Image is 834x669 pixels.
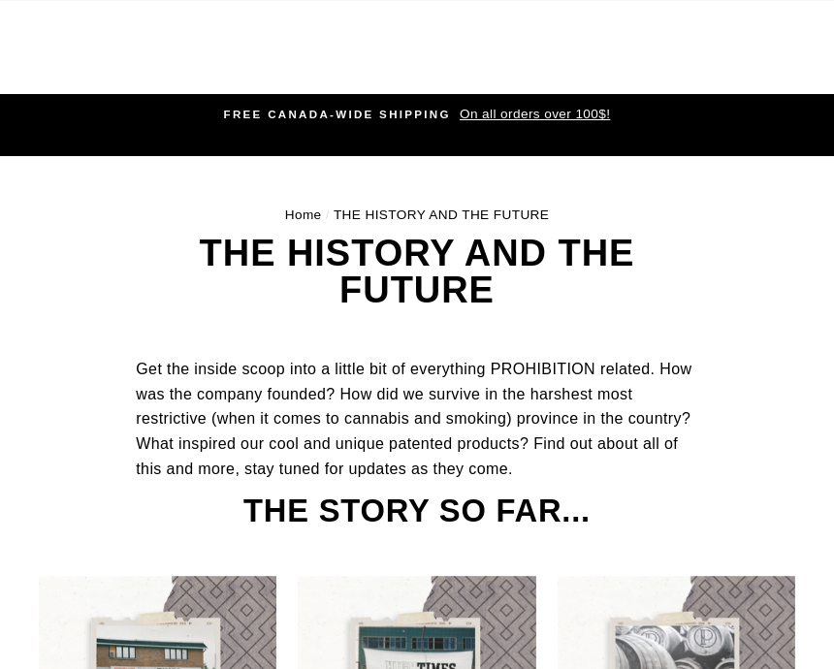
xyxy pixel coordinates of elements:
a: Home [285,207,322,222]
span: / [326,207,330,222]
span: THE HISTORY AND THE FUTURE [334,207,549,222]
h1: THE HISTORY AND THE FUTURE [136,235,698,308]
span: On all orders over 100$! [455,107,610,121]
span: FREE CANADA-WIDE SHIPPING [224,109,451,120]
a: FREE CANADA-WIDE SHIPPING On all orders over 100$! [44,104,790,125]
nav: breadcrumbs [39,205,795,226]
div: Get the inside scoop into a little bit of everything PROHIBITION related. How was the company fou... [136,357,698,481]
h2: THE STORY SO FAR... [39,495,795,527]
